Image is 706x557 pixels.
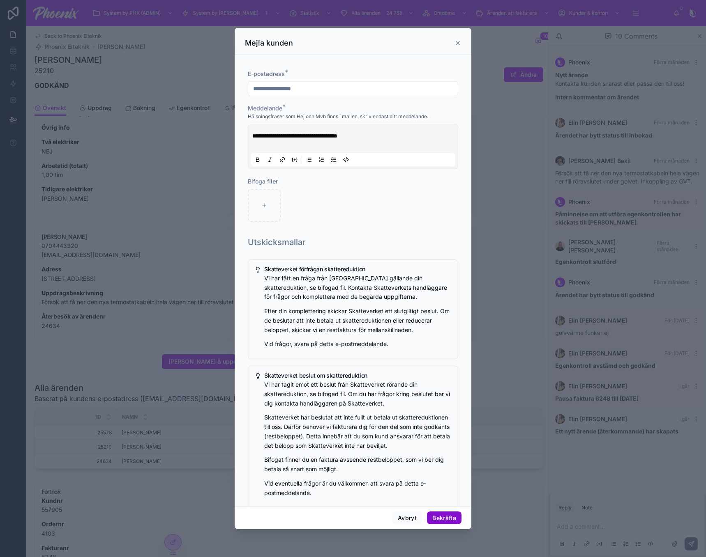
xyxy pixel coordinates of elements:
p: Vid frågor, svara på detta e-postmeddelande. [264,339,451,349]
h1: Utskicksmallar [248,236,306,248]
span: Bifoga filer [248,178,278,185]
p: Vi har tagit emot ett beslut från Skatteverket rörande din skattereduktion, se bifogad fil. Om du... [264,380,451,408]
p: Vid eventuella frågor är du välkommen att svara på detta e-postmeddelande. [264,479,451,498]
p: Skatteverket har beslutat att inte fullt ut betala ut skattereduktionen till oss. Därför behöver ... [264,413,451,450]
p: Efter din komplettering skickar Skatteverket ett slutgiltigt beslut. Om de beslutar att inte beta... [264,307,451,335]
span: Meddelande [248,105,282,112]
div: Vi har fått en fråga från Skatteverket gällande din skattereduktion, se bifogad fil. Kontakta Ska... [264,274,451,349]
div: Vi har tagit emot ett beslut från Skatteverket rörande din skattereduktion, se bifogad fil. Om du... [264,380,451,497]
button: Bekräfta [427,511,461,525]
button: Avbryt [392,511,422,525]
p: Vi har fått en fråga från [GEOGRAPHIC_DATA] gällande din skattereduktion, se bifogad fil. Kontakt... [264,274,451,302]
span: E-postadress [248,70,285,77]
p: Bifogat finner du en faktura avseende restbeloppet, som vi ber dig betala så snart som möjligt. [264,455,451,474]
h3: Mejla kunden [245,38,293,48]
span: Hälsningsfraser som Hej och Mvh finns i mallen, skriv endast ditt meddelande. [248,113,428,120]
h5: Skatteverket beslut om skattereduktion [264,373,451,378]
h5: Skatteverket förfrågan skattereduktion [264,266,451,272]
